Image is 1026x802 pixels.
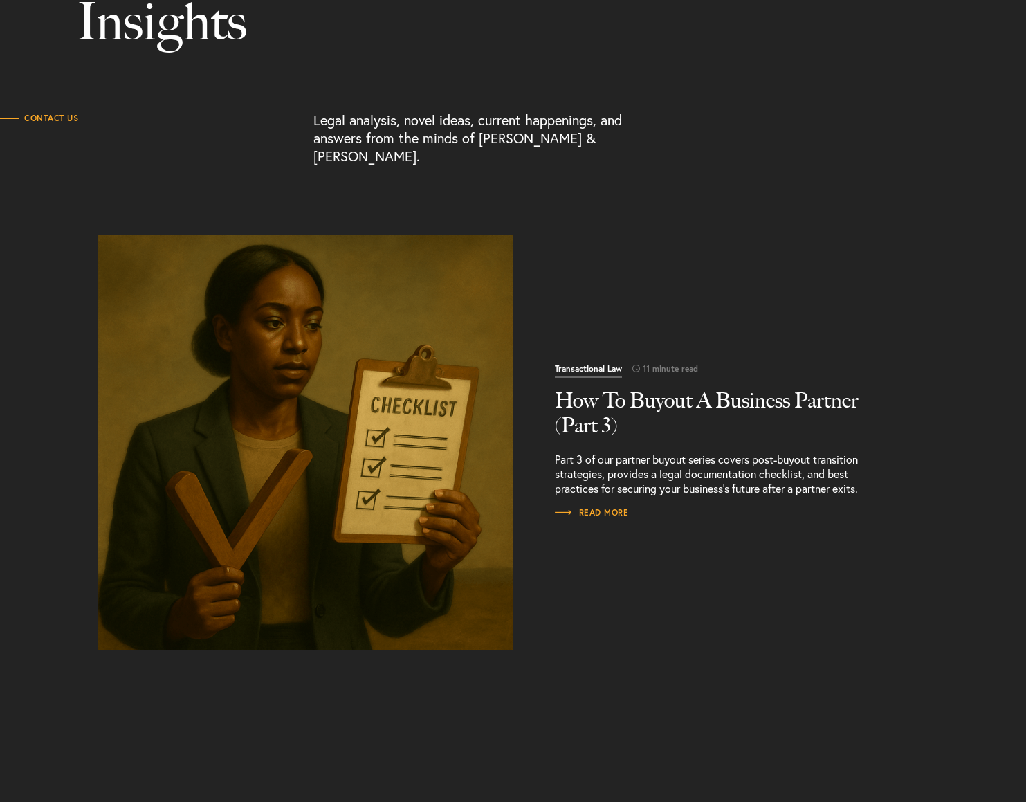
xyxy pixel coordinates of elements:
[98,235,513,650] a: Read More
[632,365,640,372] img: icon-time-light.svg
[555,363,887,495] a: Read More
[622,365,698,373] span: 11 minute read
[555,388,887,438] h2: How To Buyout A Business Partner (Part 3)
[555,452,887,495] p: Part 3 of our partner buyout series covers post-buyout transition strategies, provides a legal do...
[313,111,658,165] p: Legal analysis, novel ideas, current happenings, and answers from the minds of [PERSON_NAME] & [P...
[555,365,622,378] span: Transactional Law
[98,235,513,650] img: post-buyout checklist
[555,509,629,517] span: Read More
[555,506,629,520] a: Read More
